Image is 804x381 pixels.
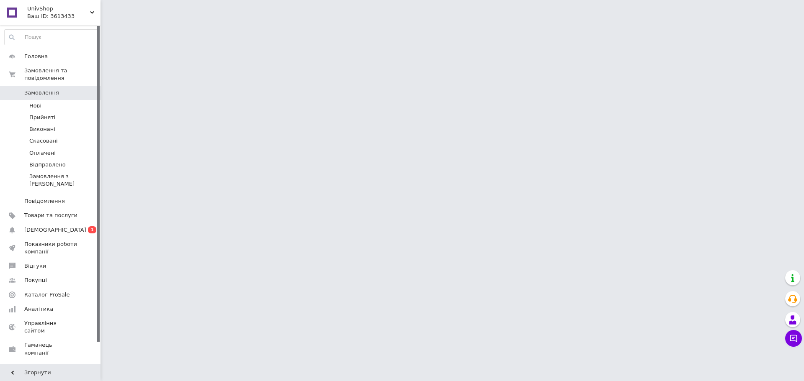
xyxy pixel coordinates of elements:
span: Відправлено [29,161,66,169]
span: Аналітика [24,305,53,313]
span: Головна [24,53,48,60]
span: [DEMOGRAPHIC_DATA] [24,226,86,234]
span: Скасовані [29,137,58,145]
span: UnivShop [27,5,90,13]
span: Гаманець компанії [24,341,77,356]
button: Чат з покупцем [785,330,802,347]
span: Замовлення [24,89,59,97]
span: Каталог ProSale [24,291,70,299]
span: Повідомлення [24,197,65,205]
span: Замовлення з [PERSON_NAME] [29,173,98,188]
span: Товари та послуги [24,212,77,219]
span: Замовлення та повідомлення [24,67,100,82]
span: Нові [29,102,41,110]
span: Виконані [29,125,55,133]
span: Оплачені [29,149,56,157]
input: Пошук [5,30,98,45]
span: 1 [88,226,96,233]
span: Управління сайтом [24,320,77,335]
span: Маркет [24,363,46,371]
span: Покупці [24,276,47,284]
span: Відгуки [24,262,46,270]
span: Прийняті [29,114,55,121]
div: Ваш ID: 3613433 [27,13,100,20]
span: Показники роботи компанії [24,240,77,256]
